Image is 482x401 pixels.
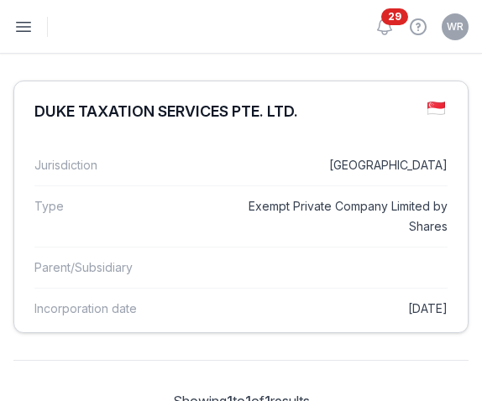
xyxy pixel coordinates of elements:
span: WR [447,22,464,32]
dd: [DATE] [207,299,448,319]
img: sg.png [427,102,445,115]
span: 29 [381,8,408,25]
a: DUKE TAXATION SERVICES PTE. LTD.Jurisdiction[GEOGRAPHIC_DATA]TypeExempt Private Company Limited b... [14,81,468,342]
dt: Parent/Subsidiary [34,258,194,278]
dt: Incorporation date [34,299,194,319]
dt: Jurisdiction [34,155,194,175]
button: WR [442,13,469,40]
dd: [GEOGRAPHIC_DATA] [207,155,448,175]
dd: Exempt Private Company Limited by Shares [207,196,448,237]
div: DUKE TAXATION SERVICES PTE. LTD. [34,102,298,122]
dt: Type [34,196,194,237]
